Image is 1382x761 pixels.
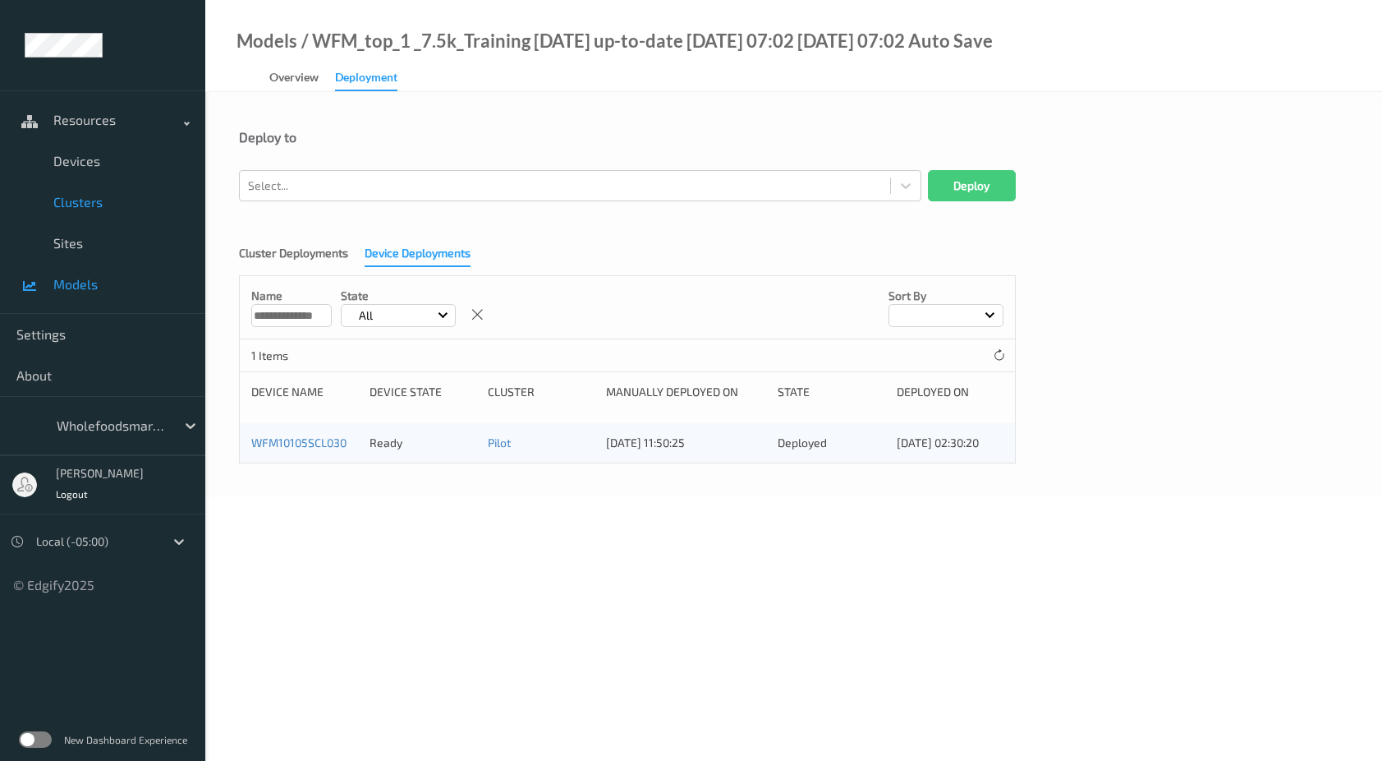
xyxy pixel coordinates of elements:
a: WFM10105SCL030 [251,436,347,450]
div: Deployment [335,69,397,91]
div: Ready [370,435,476,451]
div: Cluster Deployments [239,245,348,265]
div: / WFM_top_1 _7.5k_Training [DATE] up-to-date [DATE] 07:02 [DATE] 07:02 Auto Save [297,33,993,49]
div: Device Name [251,384,358,400]
a: Pilot [488,436,511,450]
span: [DATE] 02:30:20 [897,436,979,450]
a: Cluster Deployments [239,246,365,260]
div: Deployed on [897,384,1003,400]
span: [DATE] 11:50:25 [606,436,685,450]
p: Sort by [888,288,1003,304]
button: Deploy [928,170,1016,201]
a: Overview [269,67,335,90]
a: Deployment [335,67,414,91]
div: Overview [269,69,319,90]
p: State [341,288,456,304]
p: All [353,307,379,324]
a: Models [236,33,297,49]
div: Device state [370,384,476,400]
div: Manually deployed on [606,384,766,400]
p: 1 Items [251,348,374,364]
div: Deployed [778,435,884,451]
a: Device Deployments [365,246,487,260]
div: Device Deployments [365,245,471,267]
div: Cluster [488,384,595,400]
p: Name [251,288,332,304]
div: Deploy to [239,129,1348,145]
div: State [778,384,884,400]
